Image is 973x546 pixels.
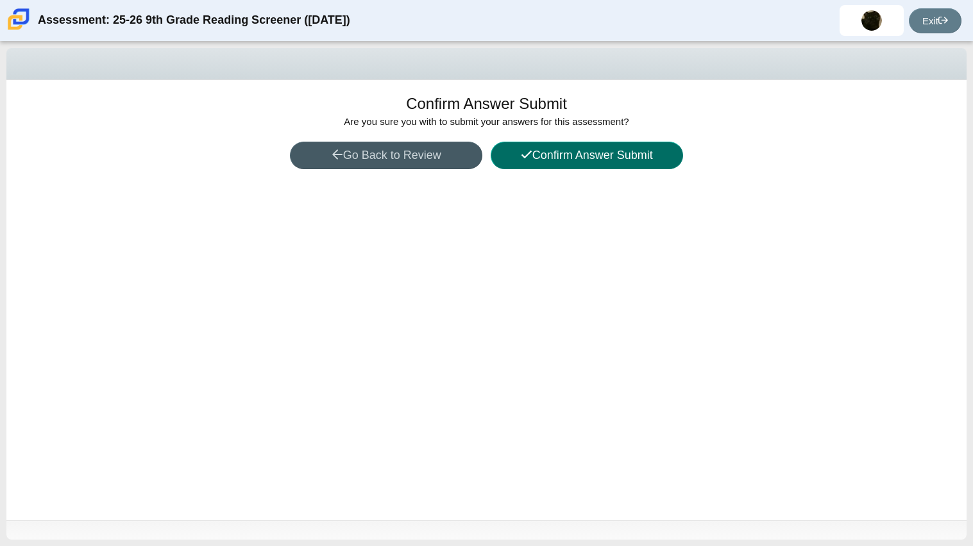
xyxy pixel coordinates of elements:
[38,5,350,36] div: Assessment: 25-26 9th Grade Reading Screener ([DATE])
[406,93,567,115] h1: Confirm Answer Submit
[344,116,629,127] span: Are you sure you with to submit your answers for this assessment?
[491,142,683,169] button: Confirm Answer Submit
[909,8,961,33] a: Exit
[861,10,882,31] img: arden.byrd.GdcbNN
[290,142,482,169] button: Go Back to Review
[5,6,32,33] img: Carmen School of Science & Technology
[5,24,32,35] a: Carmen School of Science & Technology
